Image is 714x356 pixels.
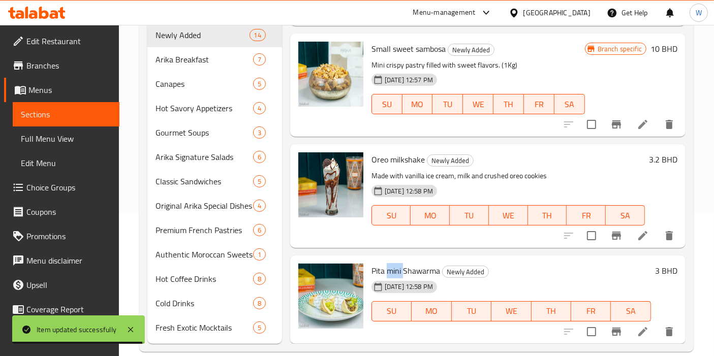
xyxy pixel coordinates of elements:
span: Branches [26,59,111,72]
div: Item updated successfully [37,324,116,335]
span: [DATE] 12:58 PM [381,186,437,196]
span: WE [495,304,527,318]
div: Classic Sandwiches [156,175,253,187]
span: SU [376,304,408,318]
div: Menu-management [413,7,476,19]
div: Original Arika Special Dishes [156,200,253,212]
div: items [253,321,266,334]
button: SA [611,301,650,321]
span: WE [467,97,489,112]
button: TH [493,94,524,114]
button: TH [532,301,571,321]
span: 5 [254,79,265,89]
button: Branch-specific-item [604,319,629,344]
div: items [253,273,266,285]
span: Promotions [26,230,111,242]
span: Small sweet sambosa [371,41,446,56]
button: delete [657,223,681,248]
p: Made with vanilla ice cream, milk and crushed oreo cookies [371,170,645,182]
span: Cold Drinks [156,297,253,309]
button: FR [567,205,606,225]
a: Choice Groups [4,175,119,200]
button: Branch-specific-item [604,223,629,248]
span: Menu disclaimer [26,254,111,267]
span: SA [610,208,641,223]
span: 5 [254,177,265,186]
div: Classic Sandwiches5 [147,169,282,193]
h6: 3 BHD [655,264,677,278]
button: WE [489,205,528,225]
span: [DATE] 12:57 PM [381,75,437,85]
span: SA [615,304,646,318]
span: 3 [254,128,265,138]
div: Arika Breakfast [156,53,253,66]
span: 8 [254,274,265,284]
div: items [253,200,266,212]
span: Fresh Exotic Mocktails [156,321,253,334]
span: 14 [250,30,265,40]
nav: Menu sections [147,19,282,344]
div: Arika Breakfast7 [147,47,282,72]
span: Full Menu View [21,133,111,145]
button: TU [432,94,463,114]
button: WE [463,94,493,114]
div: Newly Added14 [147,23,282,47]
span: TH [536,304,567,318]
span: MO [415,208,446,223]
span: 1 [254,250,265,260]
a: Coupons [4,200,119,224]
span: 7 [254,55,265,64]
span: Edit Menu [21,157,111,169]
button: MO [412,301,451,321]
button: delete [657,319,681,344]
span: Coverage Report [26,303,111,315]
button: TU [450,205,489,225]
span: SU [376,208,407,223]
span: MO [407,97,429,112]
span: FR [528,97,550,112]
a: Full Menu View [13,126,119,151]
div: items [253,248,266,261]
span: Edit Restaurant [26,35,111,47]
span: Branch specific [594,44,646,54]
span: FR [575,304,607,318]
h6: 3.2 BHD [649,152,677,167]
button: SA [554,94,585,114]
span: Oreo milkshake [371,152,425,167]
div: Hot Coffee Drinks8 [147,267,282,291]
div: Newly Added [442,266,489,278]
div: items [250,29,266,41]
button: delete [657,112,681,137]
span: Upsell [26,279,111,291]
span: Select to update [581,225,602,246]
div: Arika Signature Salads [156,151,253,163]
a: Upsell [4,273,119,297]
span: Gourmet Soups [156,126,253,139]
a: Menus [4,78,119,102]
span: 5 [254,323,265,333]
span: [DATE] 12:58 PM [381,282,437,292]
span: Coupons [26,206,111,218]
span: Newly Added [427,155,473,167]
span: Sections [21,108,111,120]
div: Original Arika Special Dishes4 [147,193,282,218]
span: Premium French Pastries [156,224,253,236]
button: Branch-specific-item [604,112,629,137]
div: items [253,102,266,114]
button: WE [491,301,531,321]
div: items [253,175,266,187]
div: Newly Added [427,154,474,167]
div: items [253,151,266,163]
img: Oreo milkshake [298,152,363,217]
span: TU [456,304,487,318]
a: Coverage Report [4,297,119,321]
img: Pita mini Shawarma [298,264,363,329]
span: Menus [28,84,111,96]
span: TU [454,208,485,223]
span: Canapes [156,78,253,90]
p: Mini crispy pastry filled with sweet flavors. (1Kg) [371,59,585,72]
span: Pita mini Shawarma [371,263,440,278]
button: TU [452,301,491,321]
